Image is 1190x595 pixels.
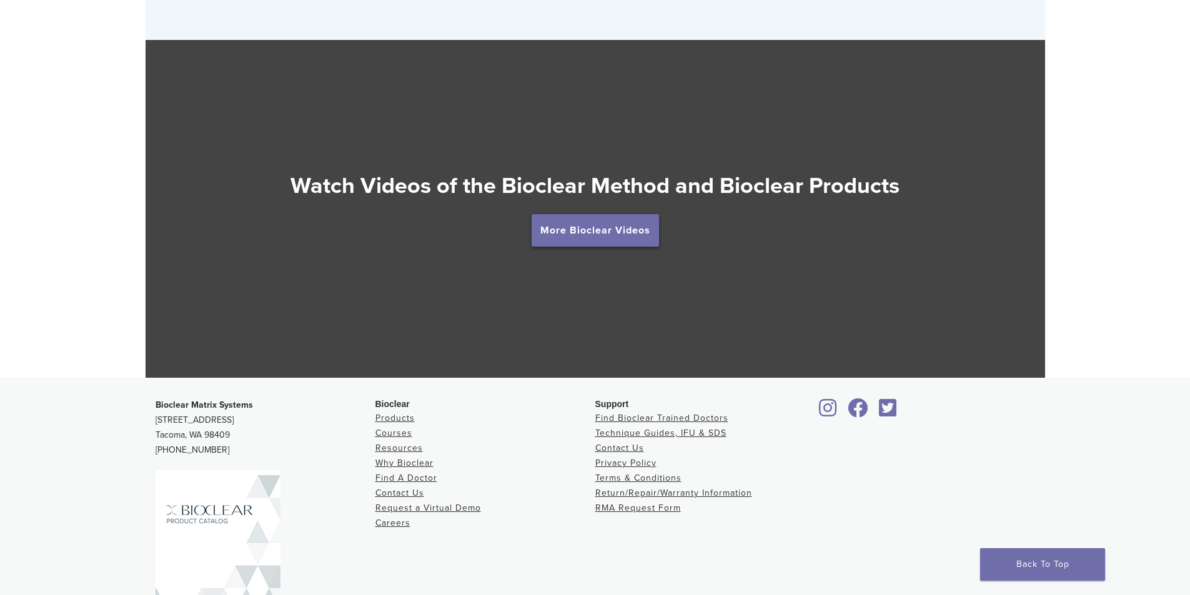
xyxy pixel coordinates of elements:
[156,400,253,410] strong: Bioclear Matrix Systems
[595,428,726,438] a: Technique Guides, IFU & SDS
[156,398,375,458] p: [STREET_ADDRESS] Tacoma, WA 98409 [PHONE_NUMBER]
[375,428,412,438] a: Courses
[595,473,682,483] a: Terms & Conditions
[375,473,437,483] a: Find A Doctor
[375,443,423,453] a: Resources
[595,458,657,468] a: Privacy Policy
[375,503,481,513] a: Request a Virtual Demo
[595,413,728,423] a: Find Bioclear Trained Doctors
[375,458,434,468] a: Why Bioclear
[595,399,629,409] span: Support
[375,399,410,409] span: Bioclear
[980,548,1105,581] a: Back To Top
[375,488,424,498] a: Contact Us
[595,443,644,453] a: Contact Us
[375,518,410,528] a: Careers
[375,413,415,423] a: Products
[875,406,901,418] a: Bioclear
[844,406,873,418] a: Bioclear
[146,171,1045,201] h2: Watch Videos of the Bioclear Method and Bioclear Products
[595,503,681,513] a: RMA Request Form
[532,214,659,247] a: More Bioclear Videos
[595,488,752,498] a: Return/Repair/Warranty Information
[815,406,841,418] a: Bioclear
